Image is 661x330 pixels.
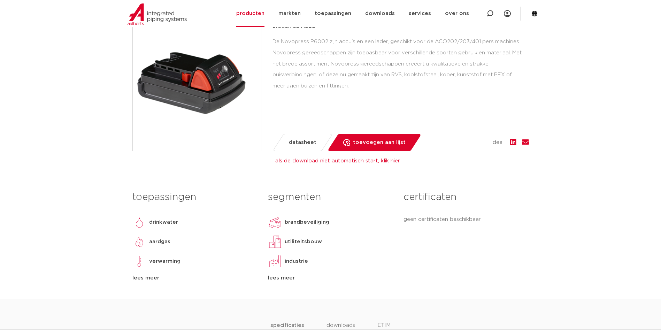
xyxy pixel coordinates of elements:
img: brandbeveiliging [268,215,282,229]
div: lees meer [132,274,258,282]
p: verwarming [149,257,180,266]
p: drinkwater [149,218,178,227]
img: utiliteitsbouw [268,235,282,249]
p: utiliteitsbouw [285,238,322,246]
div: lees meer [268,274,393,282]
p: geen certificaten beschikbaar [403,215,529,224]
span: datasheet [289,137,316,148]
div: De Novopress P6002 zijn accu's en een lader, geschikt voor de ACO202/203/401 pers machines. Novop... [272,36,529,92]
a: datasheet [272,134,332,151]
img: industrie [268,254,282,268]
h3: certificaten [403,190,529,204]
p: brandbeveiliging [285,218,329,227]
img: drinkwater [132,215,146,229]
a: als de download niet automatisch start, klik hier [275,158,400,163]
h3: segmenten [268,190,393,204]
img: Product Image for Novopress ACO202/203 accu 18V/2,0Ah [133,23,261,151]
span: deel: [493,138,505,147]
p: aardgas [149,238,170,246]
p: industrie [285,257,308,266]
h3: toepassingen [132,190,258,204]
span: toevoegen aan lijst [353,137,406,148]
img: aardgas [132,235,146,249]
img: verwarming [132,254,146,268]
